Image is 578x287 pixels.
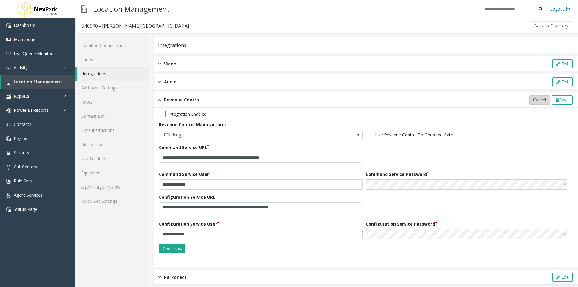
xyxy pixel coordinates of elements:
[75,180,150,194] a: Agent Page Preview
[158,60,161,67] img: closed
[158,41,186,49] div: Integrations
[158,274,161,281] img: closed
[14,206,37,212] span: Status Page
[164,96,200,103] span: Revenue Control
[6,122,11,127] img: 'icon'
[158,96,161,103] img: opened
[552,77,573,86] button: Edit
[1,75,75,89] a: Location Management
[366,171,429,177] label: Command Service Password
[6,193,11,198] img: 'icon'
[159,121,226,128] label: Revenue Control Manufacturer
[14,136,30,141] span: Regions
[164,274,187,281] span: Parkonect
[566,6,570,12] img: logout
[14,36,35,42] span: Monitoring
[6,51,11,56] img: 'icon'
[6,80,11,85] img: 'icon'
[366,221,437,227] label: Configuration Service Password
[159,244,185,253] button: Continue..
[552,273,573,282] button: Edit
[552,95,573,105] button: Save
[75,81,150,95] a: Additional Settings
[75,95,150,109] a: Rates
[552,59,573,68] button: Edit
[159,221,219,227] label: Configuration Service User
[14,121,31,127] span: Contacts
[14,164,37,170] span: Call Centers
[14,51,53,56] span: Live Queue Monitor
[164,78,177,85] span: Audio
[6,207,11,212] img: 'icon'
[75,151,150,166] a: Notifications
[14,192,42,198] span: Agent Services
[6,108,11,113] img: 'icon'
[158,78,161,85] img: closed
[533,97,546,103] span: Cancel
[14,22,36,28] span: Dashboard
[559,97,569,103] span: Save
[550,6,570,12] a: Logout
[6,66,11,70] img: 'icon'
[82,22,189,30] div: 540540 - [PERSON_NAME][GEOGRAPHIC_DATA]
[375,132,453,138] label: Use Revenue Control To Open the Gate
[75,166,150,180] a: Equipment
[81,2,87,16] img: pageIcon
[75,194,150,208] a: Voice Bot Settings
[159,194,217,200] label: Configuration Service URL
[14,79,62,85] span: Location Management
[159,144,209,151] label: Command Service URL
[75,137,150,151] a: Rules/Issues
[77,67,150,81] a: Integrations
[6,136,11,141] img: 'icon'
[6,165,11,170] img: 'icon'
[530,21,572,30] button: Back to Directory
[529,95,550,105] button: Cancel
[90,2,173,16] h3: Location Management
[159,171,211,177] label: Command Service User
[6,23,11,28] img: 'icon'
[6,151,11,155] img: 'icon'
[75,52,150,67] a: Lanes
[75,38,150,52] a: Location Configuration
[14,93,29,99] span: Reports
[14,107,48,113] span: Power BI Reports
[164,60,176,67] span: Video
[6,94,11,99] img: 'icon'
[14,65,28,70] span: Activity
[75,123,150,137] a: Gate Instructions
[14,178,32,184] span: Rule Sets
[6,179,11,184] img: 'icon'
[159,130,322,140] span: IPParking
[169,111,207,117] label: Integration Enabled
[6,37,11,42] img: 'icon'
[14,150,29,155] span: Security
[75,109,150,123] a: Contact List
